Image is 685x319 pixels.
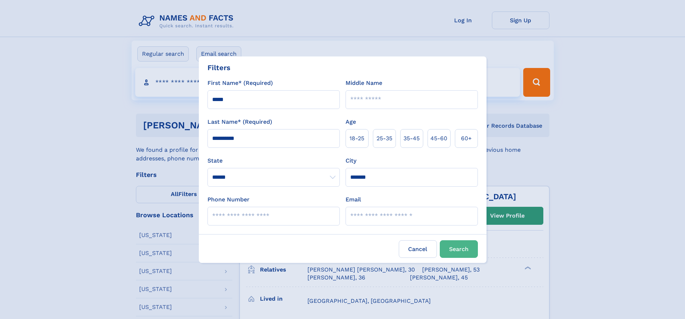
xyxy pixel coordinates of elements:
[207,62,230,73] div: Filters
[207,118,272,126] label: Last Name* (Required)
[346,118,356,126] label: Age
[346,156,356,165] label: City
[430,134,447,143] span: 45‑60
[403,134,420,143] span: 35‑45
[207,156,340,165] label: State
[346,195,361,204] label: Email
[207,79,273,87] label: First Name* (Required)
[207,195,250,204] label: Phone Number
[461,134,472,143] span: 60+
[350,134,364,143] span: 18‑25
[399,240,437,258] label: Cancel
[440,240,478,258] button: Search
[376,134,392,143] span: 25‑35
[346,79,382,87] label: Middle Name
